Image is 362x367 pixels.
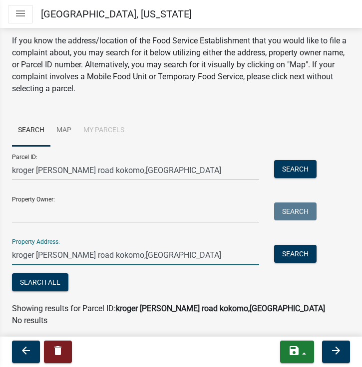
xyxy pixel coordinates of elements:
button: Search [274,245,317,263]
button: delete [44,341,72,363]
i: menu [14,7,26,19]
strong: kroger [PERSON_NAME] road kokomo,[GEOGRAPHIC_DATA] [116,304,325,313]
button: menu [8,5,33,23]
button: Search All [12,273,68,291]
button: Search [274,160,317,178]
i: arrow_back [20,345,32,357]
a: [GEOGRAPHIC_DATA], [US_STATE] [41,4,192,24]
i: save [288,345,300,357]
button: arrow_back [12,341,40,363]
i: arrow_forward [330,345,342,357]
button: arrow_forward [322,341,350,363]
div: Showing results for Parcel ID: [12,303,350,315]
a: Search [12,115,50,147]
a: Map [50,115,77,147]
button: Search [274,202,317,220]
i: delete [52,345,64,357]
button: save [280,341,314,363]
p: If you know the address/location of the Food Service Establishment that you would like to file a ... [12,35,350,95]
p: No results [12,315,350,327]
